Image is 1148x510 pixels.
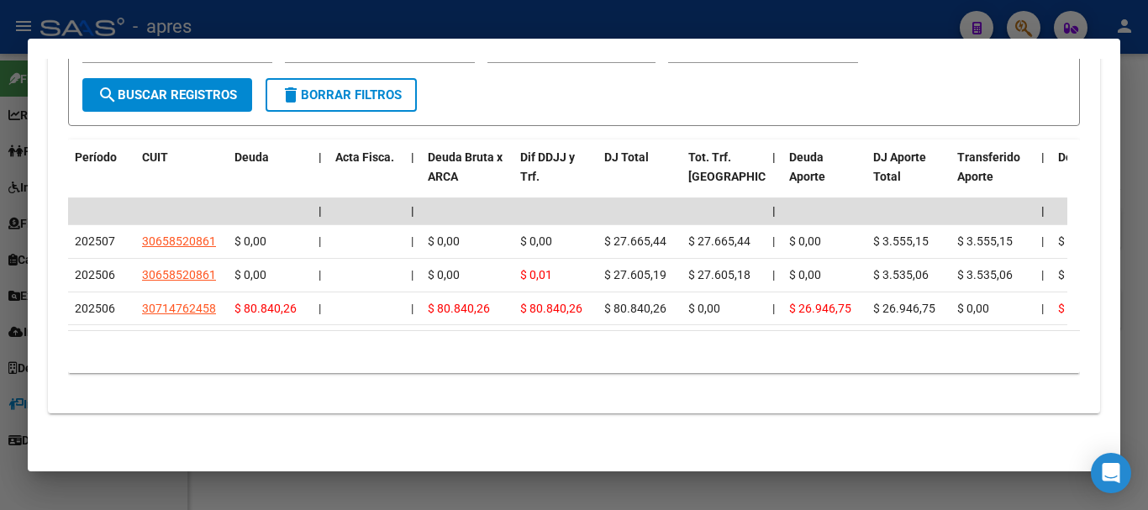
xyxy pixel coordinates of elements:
span: $ 0,00 [1058,234,1090,248]
span: Deuda Aporte [789,150,825,183]
datatable-header-cell: | [1035,139,1051,213]
span: | [319,204,322,218]
span: Borrar Filtros [281,87,402,103]
span: | [411,302,413,315]
span: $ 3.535,06 [957,268,1013,281]
datatable-header-cell: Tot. Trf. Bruto [682,139,766,213]
datatable-header-cell: Dif DDJJ y Trf. [513,139,598,213]
datatable-header-cell: Deuda Contr. [1051,139,1135,213]
span: $ 53.893,51 [1058,302,1120,315]
span: $ 0,00 [957,302,989,315]
datatable-header-cell: DJ Aporte Total [866,139,951,213]
span: $ 0,00 [428,234,460,248]
datatable-header-cell: Deuda Bruta x ARCA [421,139,513,213]
span: $ 26.946,75 [789,302,851,315]
span: $ 0,00 [428,268,460,281]
span: Deuda Contr. [1058,150,1127,164]
span: | [411,204,414,218]
span: $ 0,01 [520,268,552,281]
datatable-header-cell: DJ Total [598,139,682,213]
mat-icon: search [97,85,118,105]
span: $ 0,00 [520,234,552,248]
span: CUIT [142,150,168,164]
span: $ 3.555,15 [873,234,929,248]
datatable-header-cell: CUIT [135,139,228,213]
datatable-header-cell: | [404,139,421,213]
span: | [772,268,775,281]
span: | [411,268,413,281]
span: | [1041,204,1045,218]
datatable-header-cell: Deuda Aporte [782,139,866,213]
datatable-header-cell: Período [68,139,135,213]
span: | [319,150,322,164]
button: Buscar Registros [82,78,252,112]
span: | [319,268,321,281]
span: DJ Aporte Total [873,150,926,183]
datatable-header-cell: Deuda [228,139,312,213]
span: Acta Fisca. [335,150,394,164]
span: Deuda [234,150,269,164]
span: | [1041,302,1044,315]
span: $ 27.605,18 [688,268,750,281]
span: $ 0,00 [234,234,266,248]
span: $ 0,00 [688,302,720,315]
span: $ 0,00 [1058,268,1090,281]
span: | [772,302,775,315]
span: $ 80.840,26 [428,302,490,315]
span: $ 80.840,26 [234,302,297,315]
span: Tot. Trf. [GEOGRAPHIC_DATA] [688,150,803,183]
span: | [1041,234,1044,248]
span: Período [75,150,117,164]
div: Open Intercom Messenger [1091,453,1131,493]
span: | [1041,268,1044,281]
span: | [411,234,413,248]
span: $ 27.665,44 [688,234,750,248]
span: $ 0,00 [789,268,821,281]
datatable-header-cell: Transferido Aporte [951,139,1035,213]
span: Buscar Registros [97,87,237,103]
datatable-header-cell: | [766,139,782,213]
span: 202506 [75,302,115,315]
span: | [1041,150,1045,164]
span: $ 3.535,06 [873,268,929,281]
span: 30714762458 [142,302,216,315]
span: $ 26.946,75 [873,302,935,315]
span: Deuda Bruta x ARCA [428,150,503,183]
span: 202507 [75,234,115,248]
span: $ 3.555,15 [957,234,1013,248]
span: $ 0,00 [789,234,821,248]
span: $ 80.840,26 [604,302,666,315]
span: 30658520861 [142,268,216,281]
span: $ 27.605,19 [604,268,666,281]
span: Dif DDJJ y Trf. [520,150,575,183]
span: $ 80.840,26 [520,302,582,315]
mat-icon: delete [281,85,301,105]
span: 202506 [75,268,115,281]
span: | [411,150,414,164]
span: | [772,150,776,164]
span: $ 0,00 [234,268,266,281]
span: | [319,234,321,248]
span: $ 27.665,44 [604,234,666,248]
span: DJ Total [604,150,649,164]
span: | [319,302,321,315]
datatable-header-cell: | [312,139,329,213]
span: 30658520861 [142,234,216,248]
button: Borrar Filtros [266,78,417,112]
span: | [772,234,775,248]
datatable-header-cell: Acta Fisca. [329,139,404,213]
span: Transferido Aporte [957,150,1020,183]
span: | [772,204,776,218]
